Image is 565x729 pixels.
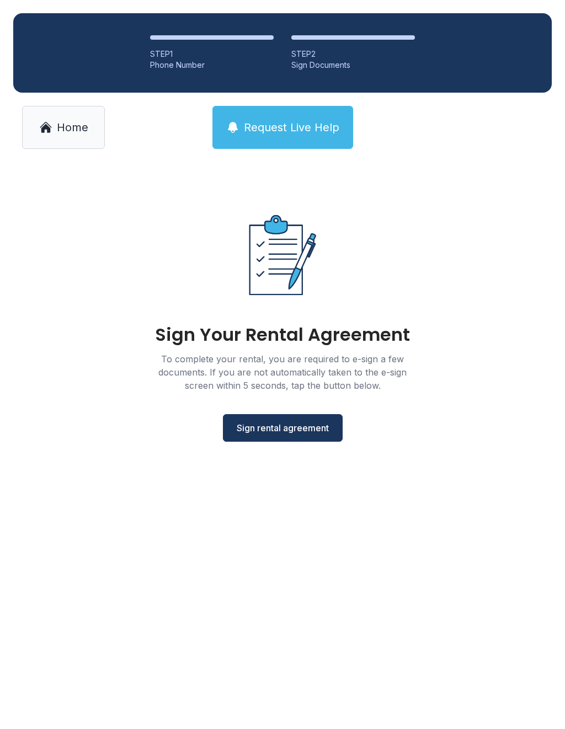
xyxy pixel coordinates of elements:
[155,326,410,344] div: Sign Your Rental Agreement
[291,60,415,71] div: Sign Documents
[225,197,340,313] img: Rental agreement document illustration
[291,49,415,60] div: STEP 2
[237,421,329,435] span: Sign rental agreement
[145,352,420,392] div: To complete your rental, you are required to e-sign a few documents. If you are not automatically...
[150,60,274,71] div: Phone Number
[57,120,88,135] span: Home
[244,120,339,135] span: Request Live Help
[150,49,274,60] div: STEP 1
